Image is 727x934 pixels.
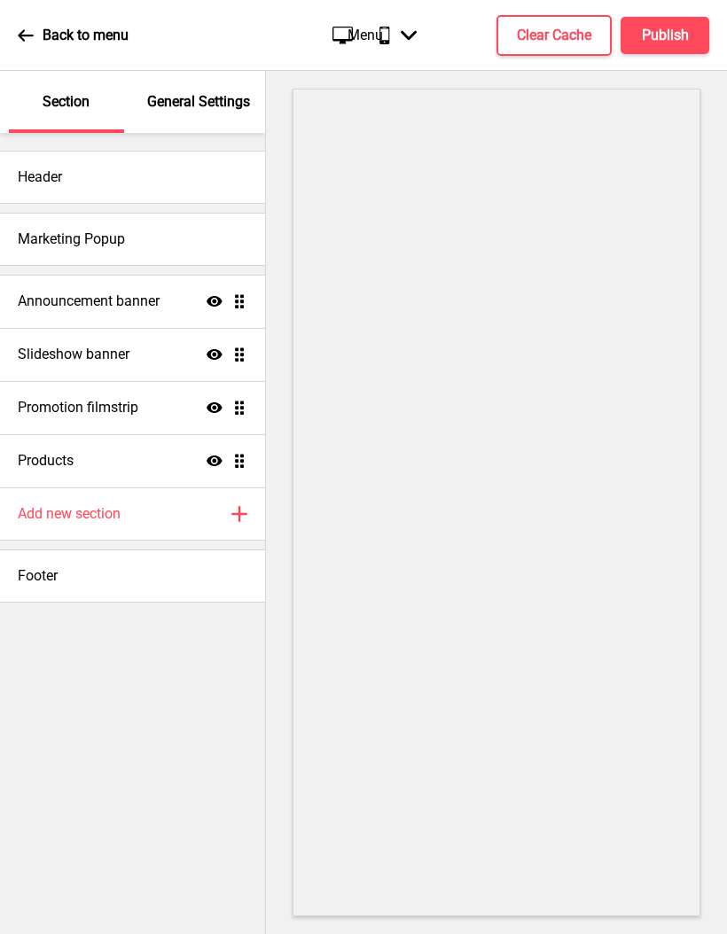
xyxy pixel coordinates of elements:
h4: Header [18,167,62,187]
h4: Marketing Popup [18,230,125,249]
h4: Publish [642,26,689,45]
div: Menu [330,9,434,61]
p: General Settings [147,92,250,112]
h4: Footer [18,566,58,586]
a: Back to menu [18,12,129,59]
h4: Add new section [18,504,121,524]
button: Publish [621,17,709,54]
h4: Clear Cache [517,26,591,45]
button: Clear Cache [496,15,612,56]
p: Back to menu [43,26,129,45]
h4: Slideshow banner [18,345,129,364]
h4: Announcement banner [18,292,160,311]
h4: Promotion filmstrip [18,398,138,417]
h4: Products [18,451,74,471]
p: Section [43,92,90,112]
